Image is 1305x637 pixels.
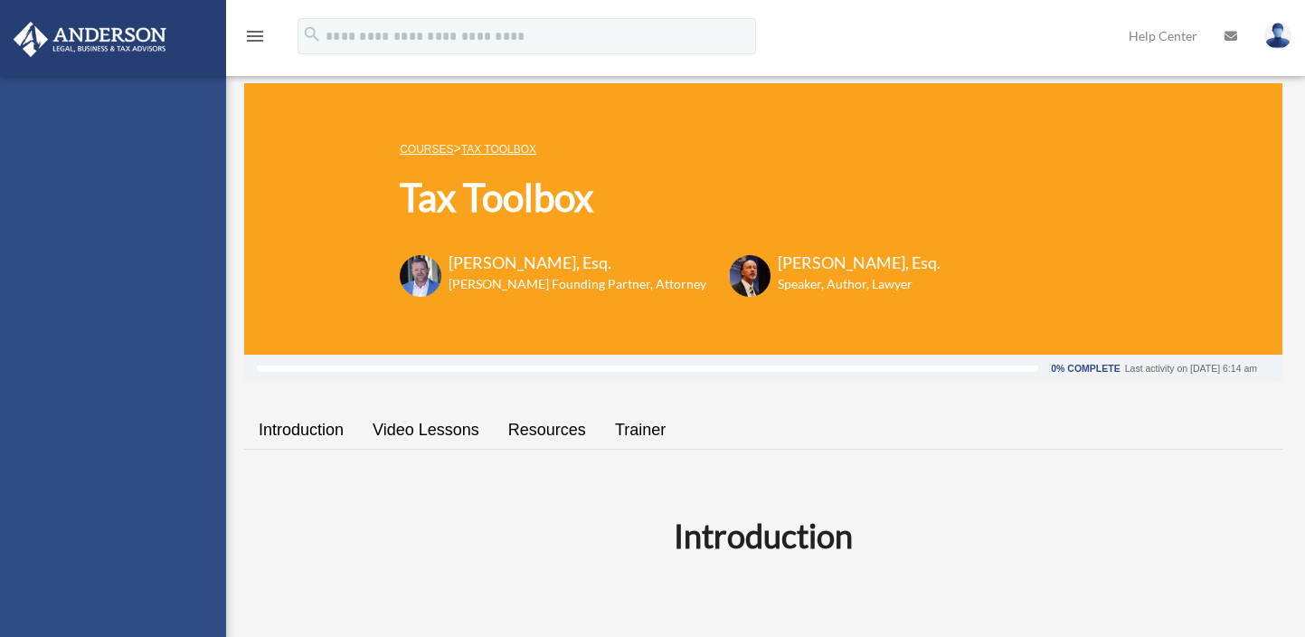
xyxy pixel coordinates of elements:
[1125,364,1257,374] div: Last activity on [DATE] 6:14 am
[400,138,941,160] p: >
[600,404,680,456] a: Trainer
[1264,23,1291,49] img: User Pic
[244,32,266,47] a: menu
[778,252,941,274] h3: [PERSON_NAME], Esq.
[255,513,1272,558] h2: Introduction
[400,143,453,156] a: COURSES
[358,404,494,456] a: Video Lessons
[302,24,322,44] i: search
[400,255,441,297] img: Toby-circle-head.png
[494,404,600,456] a: Resources
[449,275,706,293] h6: [PERSON_NAME] Founding Partner, Attorney
[244,25,266,47] i: menu
[400,171,941,224] h1: Tax Toolbox
[1051,364,1120,374] div: 0% Complete
[461,143,536,156] a: Tax Toolbox
[244,404,358,456] a: Introduction
[778,275,918,293] h6: Speaker, Author, Lawyer
[729,255,771,297] img: Scott-Estill-Headshot.png
[449,252,706,274] h3: [PERSON_NAME], Esq.
[8,22,172,57] img: Anderson Advisors Platinum Portal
